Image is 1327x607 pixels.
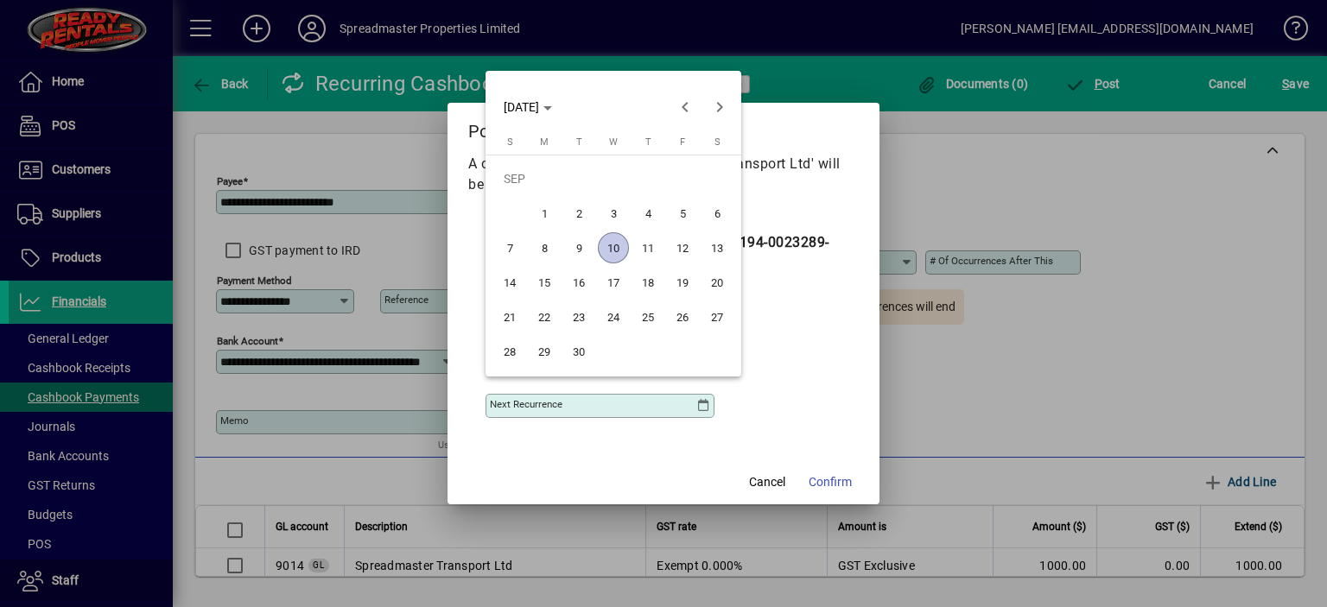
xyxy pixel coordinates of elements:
[529,336,560,367] span: 29
[563,267,594,298] span: 16
[492,161,734,196] td: SEP
[504,100,539,114] span: [DATE]
[527,300,562,334] button: Mon Sep 22 2025
[494,267,525,298] span: 14
[598,301,629,332] span: 24
[598,267,629,298] span: 17
[714,136,721,148] span: S
[700,196,734,231] button: Sat Sep 06 2025
[645,136,651,148] span: T
[665,265,700,300] button: Fri Sep 19 2025
[665,231,700,265] button: Fri Sep 12 2025
[497,92,559,123] button: Choose month and year
[631,196,665,231] button: Thu Sep 04 2025
[494,232,525,263] span: 7
[631,300,665,334] button: Thu Sep 25 2025
[700,300,734,334] button: Sat Sep 27 2025
[563,336,594,367] span: 30
[680,136,685,148] span: F
[596,265,631,300] button: Wed Sep 17 2025
[702,198,733,229] span: 6
[596,196,631,231] button: Wed Sep 03 2025
[667,301,698,332] span: 26
[562,196,596,231] button: Tue Sep 02 2025
[665,196,700,231] button: Fri Sep 05 2025
[667,232,698,263] span: 12
[700,265,734,300] button: Sat Sep 20 2025
[598,198,629,229] span: 3
[702,232,733,263] span: 13
[492,300,527,334] button: Sun Sep 21 2025
[563,301,594,332] span: 23
[492,231,527,265] button: Sun Sep 07 2025
[576,136,582,148] span: T
[529,232,560,263] span: 8
[700,231,734,265] button: Sat Sep 13 2025
[562,265,596,300] button: Tue Sep 16 2025
[632,232,663,263] span: 11
[596,231,631,265] button: Wed Sep 10 2025
[529,267,560,298] span: 15
[631,231,665,265] button: Thu Sep 11 2025
[632,301,663,332] span: 25
[667,198,698,229] span: 5
[492,265,527,300] button: Sun Sep 14 2025
[598,232,629,263] span: 10
[563,198,594,229] span: 2
[527,334,562,369] button: Mon Sep 29 2025
[527,231,562,265] button: Mon Sep 08 2025
[702,301,733,332] span: 27
[702,267,733,298] span: 20
[529,198,560,229] span: 1
[702,90,737,124] button: Next month
[668,90,702,124] button: Previous month
[507,136,513,148] span: S
[667,267,698,298] span: 19
[527,265,562,300] button: Mon Sep 15 2025
[632,198,663,229] span: 4
[631,265,665,300] button: Thu Sep 18 2025
[562,334,596,369] button: Tue Sep 30 2025
[563,232,594,263] span: 9
[665,300,700,334] button: Fri Sep 26 2025
[562,300,596,334] button: Tue Sep 23 2025
[529,301,560,332] span: 22
[494,336,525,367] span: 28
[540,136,549,148] span: M
[632,267,663,298] span: 18
[609,136,618,148] span: W
[492,334,527,369] button: Sun Sep 28 2025
[527,196,562,231] button: Mon Sep 01 2025
[494,301,525,332] span: 21
[596,300,631,334] button: Wed Sep 24 2025
[562,231,596,265] button: Tue Sep 09 2025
